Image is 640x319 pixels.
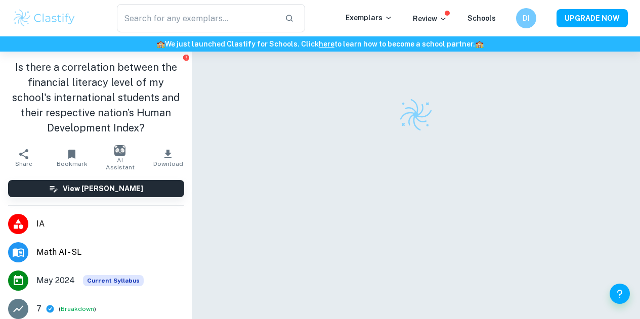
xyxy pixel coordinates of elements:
[398,97,434,132] img: Clastify logo
[346,12,393,23] p: Exemplars
[117,4,277,32] input: Search for any exemplars...
[36,246,184,258] span: Math AI - SL
[319,40,334,48] a: here
[557,9,628,27] button: UPGRADE NOW
[475,40,484,48] span: 🏫
[183,54,190,61] button: Report issue
[15,160,32,167] span: Share
[36,275,75,287] span: May 2024
[516,8,536,28] button: DI
[36,218,184,230] span: IA
[144,144,192,172] button: Download
[153,160,183,167] span: Download
[57,160,88,167] span: Bookmark
[413,13,447,24] p: Review
[48,144,96,172] button: Bookmark
[61,304,94,313] button: Breakdown
[36,303,41,315] p: 7
[63,183,143,194] h6: View [PERSON_NAME]
[521,13,532,24] h6: DI
[83,275,144,286] span: Current Syllabus
[83,275,144,286] div: This exemplar is based on the current syllabus. Feel free to refer to it for inspiration/ideas wh...
[8,60,184,135] h1: Is there a correlation between the financial literacy level of my school's international students...
[156,40,165,48] span: 🏫
[102,157,138,171] span: AI Assistant
[2,38,638,50] h6: We just launched Clastify for Schools. Click to learn how to become a school partner.
[114,145,125,156] img: AI Assistant
[59,304,96,314] span: ( )
[610,284,630,304] button: Help and Feedback
[8,180,184,197] button: View [PERSON_NAME]
[12,8,76,28] img: Clastify logo
[467,14,496,22] a: Schools
[96,144,144,172] button: AI Assistant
